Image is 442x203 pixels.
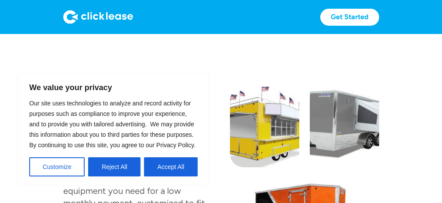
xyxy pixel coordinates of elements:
[17,73,209,186] div: We value your privacy
[88,157,140,176] button: Reject All
[29,100,195,149] span: Our site uses technologies to analyze and record activity for purposes such as compliance to impr...
[144,157,198,176] button: Accept All
[29,157,85,176] button: Customize
[63,10,133,24] img: Logo
[29,82,198,93] p: We value your privacy
[320,9,379,26] a: Get Started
